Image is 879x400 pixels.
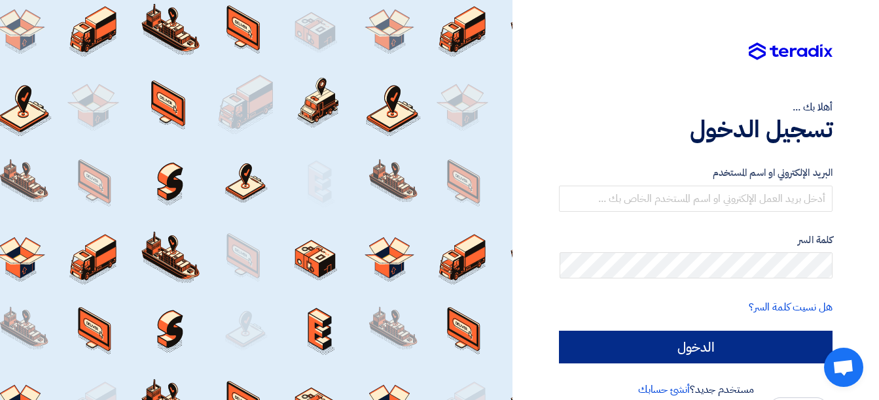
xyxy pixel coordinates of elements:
[559,382,833,397] div: مستخدم جديد؟
[559,186,833,212] input: أدخل بريد العمل الإلكتروني او اسم المستخدم الخاص بك ...
[559,115,833,144] h1: تسجيل الدخول
[749,42,833,61] img: Teradix logo
[824,348,863,387] div: Open chat
[559,165,833,180] label: البريد الإلكتروني او اسم المستخدم
[559,331,833,363] input: الدخول
[638,382,690,397] a: أنشئ حسابك
[749,299,833,315] a: هل نسيت كلمة السر؟
[559,99,833,115] div: أهلا بك ...
[559,233,833,248] label: كلمة السر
